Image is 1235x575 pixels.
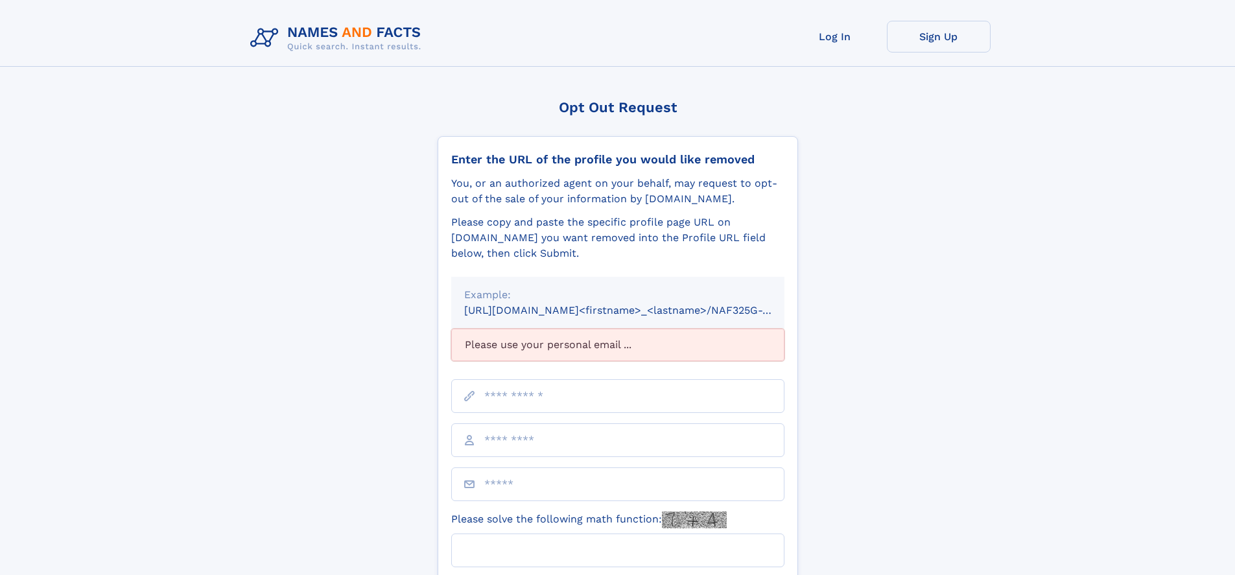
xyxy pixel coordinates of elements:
label: Please solve the following math function: [451,511,727,528]
small: [URL][DOMAIN_NAME]<firstname>_<lastname>/NAF325G-xxxxxxxx [464,304,809,316]
a: Log In [783,21,887,53]
div: You, or an authorized agent on your behalf, may request to opt-out of the sale of your informatio... [451,176,784,207]
div: Example: [464,287,771,303]
div: Enter the URL of the profile you would like removed [451,152,784,167]
div: Opt Out Request [438,99,798,115]
div: Please copy and paste the specific profile page URL on [DOMAIN_NAME] you want removed into the Pr... [451,215,784,261]
a: Sign Up [887,21,991,53]
img: Logo Names and Facts [245,21,432,56]
div: Please use your personal email ... [451,329,784,361]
